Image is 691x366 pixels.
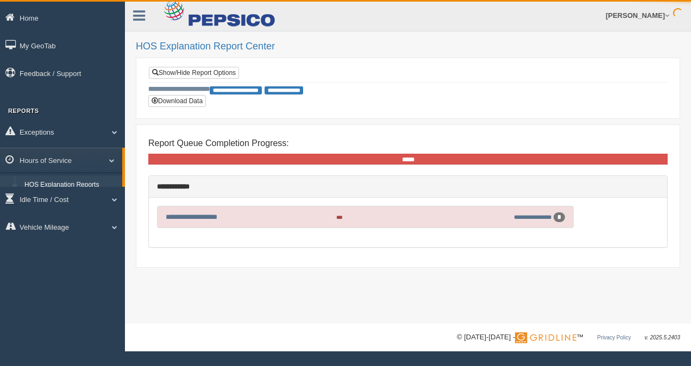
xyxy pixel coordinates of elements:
span: v. 2025.5.2403 [645,335,680,340]
div: © [DATE]-[DATE] - ™ [457,332,680,343]
button: Download Data [148,95,206,107]
img: Gridline [515,332,576,343]
a: Privacy Policy [597,335,631,340]
h2: HOS Explanation Report Center [136,41,680,52]
h4: Report Queue Completion Progress: [148,138,668,148]
a: Show/Hide Report Options [149,67,239,79]
a: HOS Explanation Reports [20,175,122,195]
